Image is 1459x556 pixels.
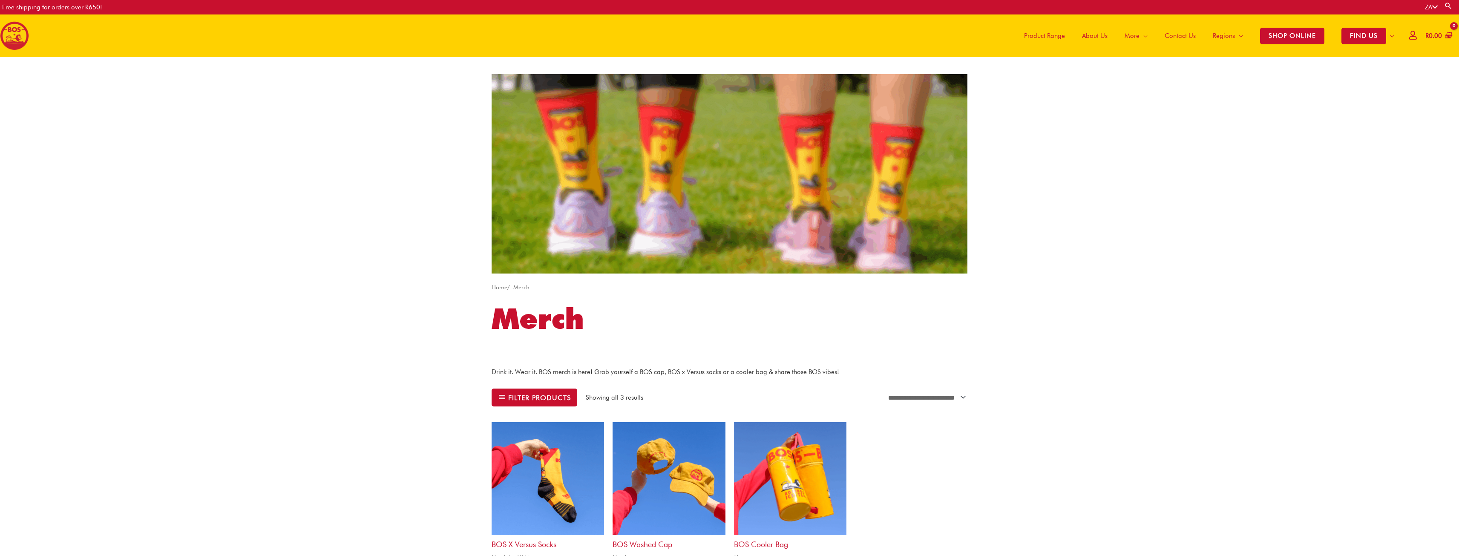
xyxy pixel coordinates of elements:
a: Contact Us [1156,14,1204,57]
a: ZA [1425,3,1438,11]
a: SHOP ONLINE [1252,14,1333,57]
nav: Site Navigation [1009,14,1403,57]
h1: Merch [492,299,967,339]
span: SHOP ONLINE [1260,28,1324,44]
bdi: 0.00 [1425,32,1442,40]
p: Showing all 3 results [586,393,643,403]
span: Product Range [1024,23,1065,49]
button: Filter products [492,389,577,406]
span: More [1125,23,1140,49]
span: FIND US [1341,28,1386,44]
img: bos cooler bag [734,422,846,535]
select: Shop order [883,391,967,404]
nav: Breadcrumb [492,282,967,293]
a: Home [492,284,507,291]
span: Contact Us [1165,23,1196,49]
a: Search button [1444,2,1453,10]
h2: BOS Cooler bag [734,535,846,549]
img: bos x versus socks [492,422,604,535]
span: Filter products [508,395,571,401]
span: R [1425,32,1429,40]
p: Drink it. Wear it. BOS merch is here! Grab yourself a BOS cap, BOS x Versus socks or a cooler bag... [492,367,967,377]
a: About Us [1073,14,1116,57]
h2: BOS Washed Cap [613,535,725,549]
img: sa website banner merch [492,74,967,274]
h2: BOS x Versus Socks [492,535,604,549]
a: Product Range [1016,14,1073,57]
img: bos cap [613,422,725,535]
a: View Shopping Cart, empty [1424,26,1453,46]
span: About Us [1082,23,1108,49]
a: More [1116,14,1156,57]
span: Regions [1213,23,1235,49]
a: Regions [1204,14,1252,57]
